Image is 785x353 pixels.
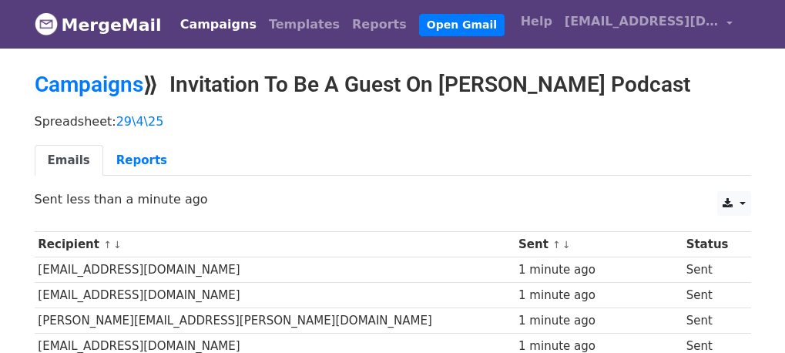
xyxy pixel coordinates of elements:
td: Sent [683,283,742,308]
a: Templates [263,9,346,40]
a: 29\4\25 [116,114,164,129]
td: Sent [683,308,742,334]
a: MergeMail [35,8,162,41]
span: [EMAIL_ADDRESS][DOMAIN_NAME] [565,12,719,31]
p: Spreadsheet: [35,113,751,129]
img: MergeMail logo [35,12,58,35]
a: ↑ [103,239,112,250]
a: Campaigns [35,72,143,97]
a: Open Gmail [419,14,505,36]
a: [EMAIL_ADDRESS][DOMAIN_NAME] [559,6,739,42]
th: Sent [515,232,683,257]
h2: ⟫ Invitation To Be A Guest On [PERSON_NAME] Podcast [35,72,751,98]
a: Help [515,6,559,37]
td: [EMAIL_ADDRESS][DOMAIN_NAME] [35,257,515,283]
a: Reports [103,145,180,176]
a: Emails [35,145,103,176]
a: ↑ [552,239,561,250]
td: [PERSON_NAME][EMAIL_ADDRESS][PERSON_NAME][DOMAIN_NAME] [35,308,515,334]
a: ↓ [562,239,571,250]
p: Sent less than a minute ago [35,191,751,207]
div: 1 minute ago [518,287,679,304]
a: ↓ [113,239,122,250]
td: Sent [683,257,742,283]
th: Recipient [35,232,515,257]
a: Campaigns [174,9,263,40]
th: Status [683,232,742,257]
td: [EMAIL_ADDRESS][DOMAIN_NAME] [35,283,515,308]
div: 1 minute ago [518,312,679,330]
div: 1 minute ago [518,261,679,279]
a: Reports [346,9,413,40]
